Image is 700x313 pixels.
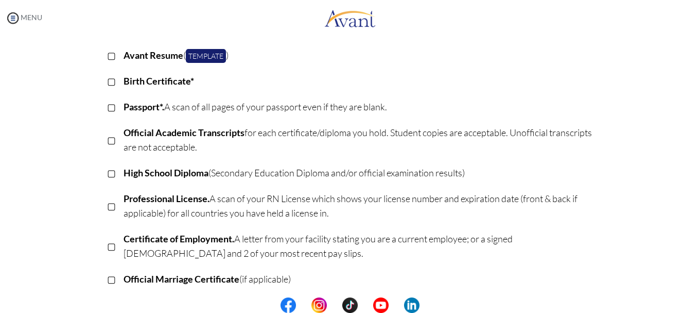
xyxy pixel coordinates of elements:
p: (if applicable) [124,272,593,286]
img: tt.png [342,298,358,313]
img: blank.png [358,298,373,313]
p: ▢ [107,199,116,213]
p: ▢ [107,100,116,114]
img: fb.png [281,298,296,313]
p: A scan of all pages of your passport even if they are blank. [124,100,593,114]
b: High School Diploma [124,167,208,178]
b: Birth Certificate* [124,75,194,87]
p: for each certificate/diploma you hold. Student copies are acceptable. Unofficial transcripts are ... [124,125,593,154]
img: blank.png [389,298,404,313]
p: A scan of your RN License which shows your license number and expiration date (front & back if ap... [124,191,593,220]
img: icon-menu.png [5,10,21,26]
img: li.png [404,298,419,313]
b: Certificate of Employment. [124,233,234,244]
p: ▢ [107,133,116,147]
img: in.png [311,298,327,313]
p: ▢ [107,74,116,88]
p: ▢ [107,272,116,286]
b: Avant Resume [124,50,183,61]
a: MENU [5,13,42,22]
p: ▢ [107,166,116,180]
img: blank.png [327,298,342,313]
a: Template [186,49,226,63]
img: logo.png [324,3,376,34]
img: blank.png [296,298,311,313]
img: yt.png [373,298,389,313]
p: A letter from your facility stating you are a current employee; or a signed [DEMOGRAPHIC_DATA] an... [124,232,593,260]
b: Official Marriage Certificate [124,273,239,285]
p: (Secondary Education Diploma and/or official examination results) [124,166,593,180]
p: ( ) [124,48,593,62]
b: Passport*. [124,101,164,112]
p: ▢ [107,48,116,62]
b: Official Academic Transcripts [124,127,244,138]
b: Professional License. [124,193,209,204]
p: ▢ [107,239,116,253]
